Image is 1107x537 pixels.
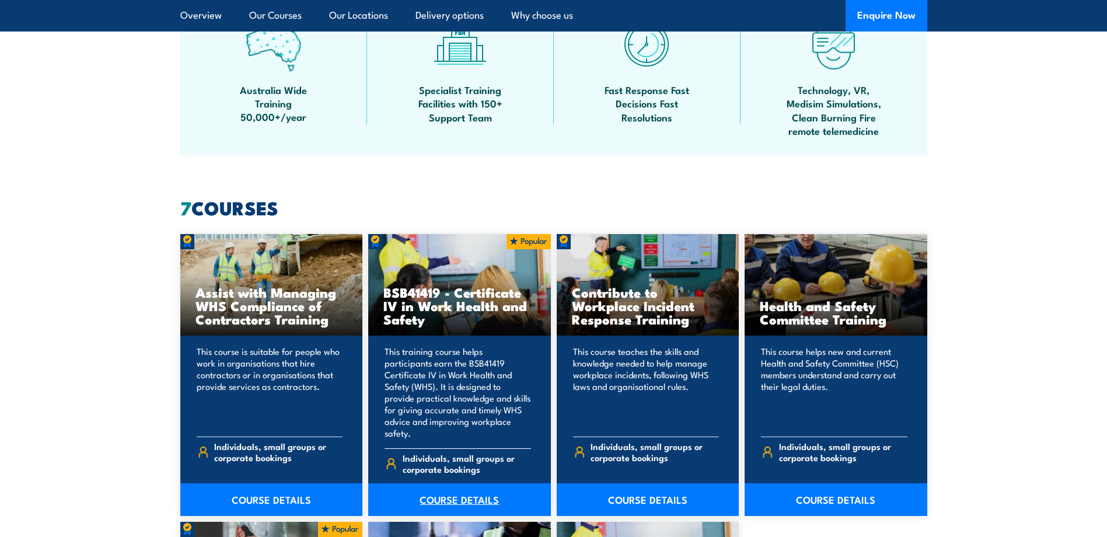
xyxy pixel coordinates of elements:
span: Australia Wide Training 50,000+/year [221,83,326,124]
a: COURSE DETAILS [745,483,927,516]
h3: Assist with Managing WHS Compliance of Contractors Training [195,285,348,326]
p: This course teaches the skills and knowledge needed to help manage workplace incidents, following... [573,346,720,427]
span: Specialist Training Facilities with 150+ Support Team [408,83,513,124]
h3: Health and Safety Committee Training [760,299,912,326]
span: Individuals, small groups or corporate bookings [779,441,907,463]
img: tech-icon [806,16,861,72]
p: This course is suitable for people who work in organisations that hire contractors or in organisa... [197,346,343,427]
p: This training course helps participants earn the BSB41419 Certificate IV in Work Health and Safet... [385,346,531,439]
span: Individuals, small groups or corporate bookings [591,441,719,463]
a: COURSE DETAILS [368,483,551,516]
strong: 7 [180,193,191,222]
span: Individuals, small groups or corporate bookings [214,441,343,463]
p: This course helps new and current Health and Safety Committee (HSC) members understand and carry ... [761,346,907,427]
h3: BSB41419 - Certificate IV in Work Health and Safety [383,285,536,326]
span: Individuals, small groups or corporate bookings [403,452,531,475]
a: COURSE DETAILS [180,483,363,516]
img: facilities-icon [432,16,488,72]
h2: COURSES [180,199,927,215]
span: Fast Response Fast Decisions Fast Resolutions [595,83,700,124]
span: Technology, VR, Medisim Simulations, Clean Burning Fire remote telemedicine [781,83,886,138]
h3: Contribute to Workplace Incident Response Training [572,285,724,326]
a: COURSE DETAILS [557,483,739,516]
img: auswide-icon [246,16,301,72]
img: fast-icon [619,16,675,72]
